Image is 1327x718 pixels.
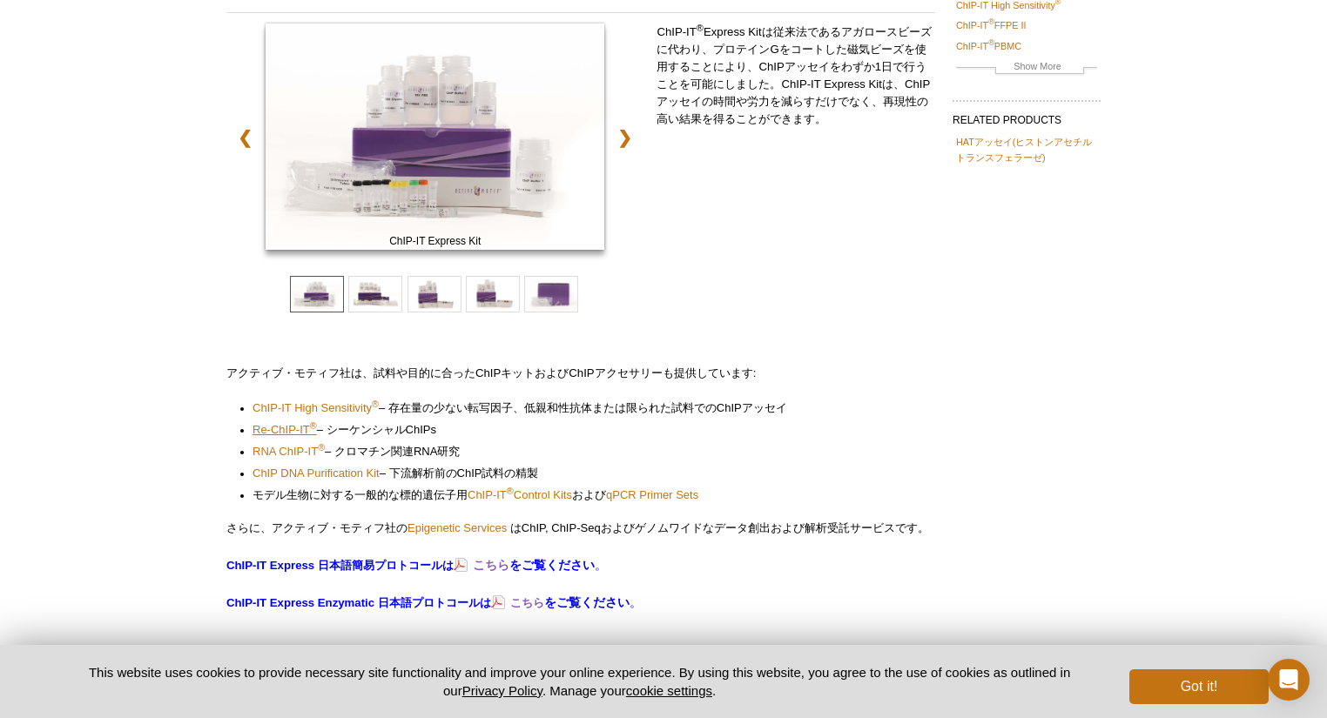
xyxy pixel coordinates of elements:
sup: ® [310,420,317,431]
p: This website uses cookies to provide necessary site functionality and improve your online experie... [58,663,1101,700]
span: qPCR Primer Sets [606,488,698,501]
span: ChIP DNA Purification Kit [253,466,380,480]
a: ChIP-IT Express Kit [266,23,604,255]
span: をご覧ください [544,595,630,609]
strong: こちら [510,596,544,609]
span: – 存在量の少ない転写因子、低親和性抗体または限られた試料での アッセイ [372,401,787,414]
a: ❮ [226,117,264,158]
a: Re-ChIP-IT® [253,421,317,439]
span: をご覧ください [509,558,595,572]
span: – クロマチン関連 研究 [325,445,460,458]
a: qPCR Primer Sets [606,486,698,504]
span: は [510,521,522,534]
span: さらに、アクティブ・モティフ社の [226,521,408,534]
h2: RELATED PRODUCTS [953,100,1101,131]
span: ChIP [457,466,482,480]
span: ChIP [717,401,742,414]
span: ChIP [475,366,501,379]
button: Got it! [1129,669,1269,704]
sup: ® [697,23,704,33]
span: ChIP-IT Express Kitは従来法であるアガロースビーズに代わり、プロテインGをコートした磁気ビーズを使用することにより、ChIPアッセイをわずか1日で行うことを可能にしました。Ch... [657,25,931,125]
a: ® [372,399,379,417]
span: Re-ChIP-IT [253,423,317,436]
strong: こちら [473,558,509,572]
span: RNA ChIP-IT [253,445,325,458]
a: こちら [491,594,544,611]
strong: ChIP-IT Express 日本語簡易プロトコールは [226,559,454,572]
a: Show More [956,58,1097,78]
a: Epigenetic Services [408,521,507,534]
span: ChIPs [406,423,436,436]
img: ChIP-IT Express Kit [266,23,604,250]
span: ChIP-IT Express Kit [268,232,603,250]
a: ChIP-IT®FFPE II [956,17,1026,33]
span: 。 [595,558,607,572]
span: – シーケンシャル [317,423,436,436]
a: RNA ChIP-IT® [253,443,325,460]
sup: ® [372,399,379,409]
strong: ChIP-IT Express Enzymatic 日本語プロトコールは [226,596,491,609]
sup: ® [507,486,514,496]
span: ChIP, ChIP-Seq [522,521,601,534]
span: 。 [630,595,642,609]
a: ChIP DNA Purification Kit [253,465,380,482]
div: Open Intercom Messenger [1268,659,1310,701]
span: – 下流解析前の 試料の精製 [380,466,539,480]
span: およびゲノムワイドなデータ創出および解析受託サービスです。 [601,521,929,534]
span: ChIP-IT High Sensitivity [253,401,372,414]
a: HATアッセイ(ヒストンアセチルトランスフェラーゼ) [956,134,1097,165]
span: および [572,488,606,501]
sup: ® [988,38,994,47]
a: ❯ [606,117,643,158]
a: Privacy Policy [462,683,542,698]
sup: ® [318,442,325,453]
span: RNA [414,445,437,458]
span: ChIP [569,366,594,379]
span: アクティブ・モティフ社は、試料や目的に合った キットおよび アクセサリーも提供しています: [226,366,756,379]
a: ChIP-IT®PBMC [956,38,1021,54]
a: ChIP-IT®Control Kits [468,486,572,504]
a: こちら [454,556,509,574]
sup: ® [988,18,994,27]
span: ChIP-IT Control Kits [468,488,572,501]
button: cookie settings [626,683,712,698]
span: モデル生物に対する一般的な標的遺伝子用 [253,488,468,501]
a: ChIP-IT High Sensitivity [253,399,372,417]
